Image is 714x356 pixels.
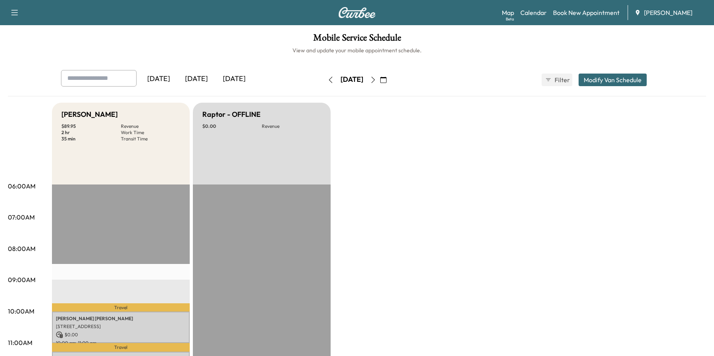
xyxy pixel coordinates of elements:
[502,8,514,17] a: MapBeta
[8,306,34,316] p: 10:00AM
[8,181,35,191] p: 06:00AM
[56,323,186,330] p: [STREET_ADDRESS]
[542,74,572,86] button: Filter
[553,8,620,17] a: Book New Appointment
[52,303,190,311] p: Travel
[8,33,706,46] h1: Mobile Service Schedule
[506,16,514,22] div: Beta
[8,244,35,253] p: 08:00AM
[8,46,706,54] h6: View and update your mobile appointment schedule.
[8,212,35,222] p: 07:00AM
[56,315,186,322] p: [PERSON_NAME] [PERSON_NAME]
[338,7,376,18] img: Curbee Logo
[61,123,121,129] p: $ 89.95
[215,70,253,88] div: [DATE]
[121,129,180,136] p: Work Time
[56,331,186,338] p: $ 0.00
[121,136,180,142] p: Transit Time
[56,340,186,346] p: 10:00 am - 11:00 am
[8,275,35,284] p: 09:00AM
[61,129,121,136] p: 2 hr
[520,8,547,17] a: Calendar
[61,109,118,120] h5: [PERSON_NAME]
[178,70,215,88] div: [DATE]
[579,74,647,86] button: Modify Van Schedule
[555,75,569,85] span: Filter
[61,136,121,142] p: 35 min
[121,123,180,129] p: Revenue
[202,109,261,120] h5: Raptor - OFFLINE
[340,75,363,85] div: [DATE]
[52,343,190,352] p: Travel
[644,8,692,17] span: [PERSON_NAME]
[8,338,32,347] p: 11:00AM
[202,123,262,129] p: $ 0.00
[262,123,321,129] p: Revenue
[140,70,178,88] div: [DATE]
